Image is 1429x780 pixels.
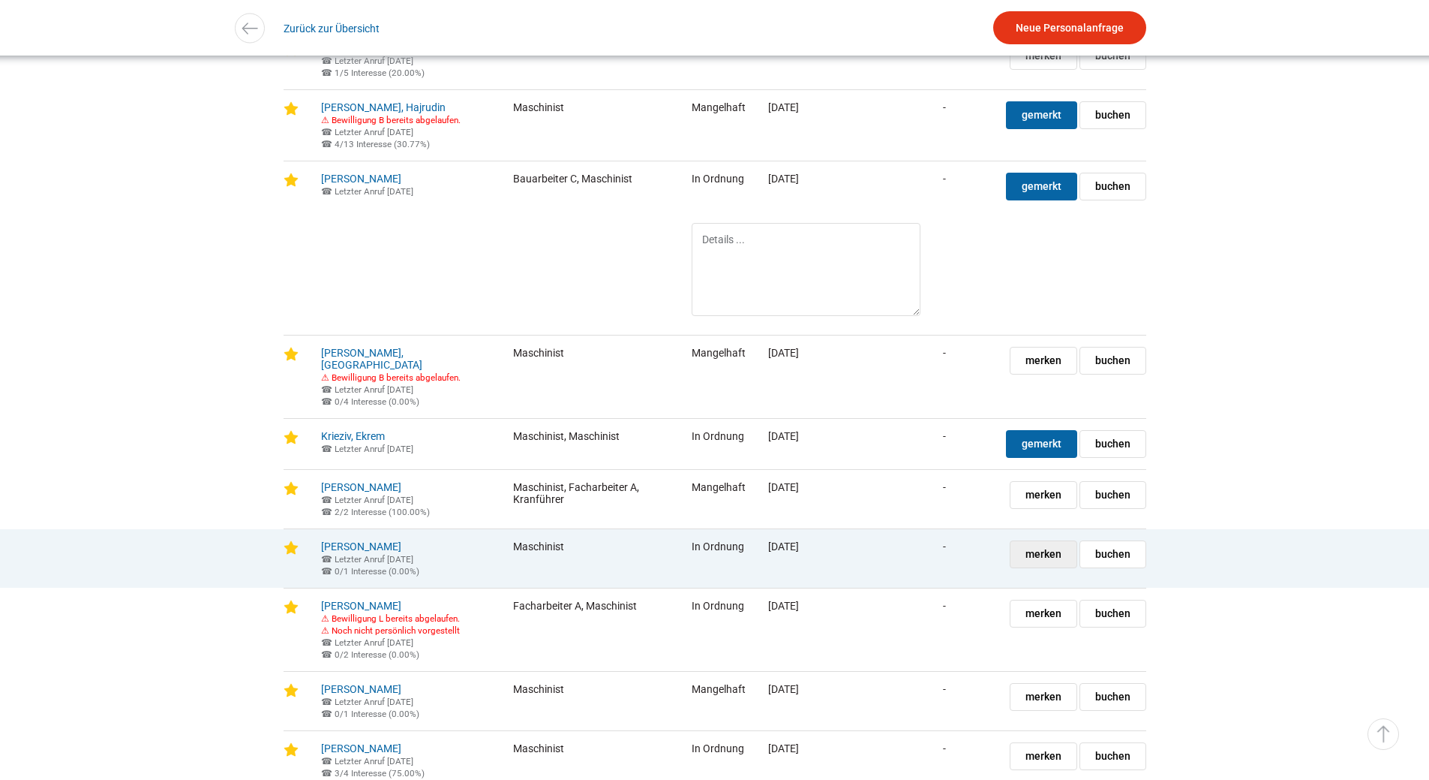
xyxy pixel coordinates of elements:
[1079,742,1146,770] a: buchen
[680,671,757,730] td: Mangelhaft
[310,418,502,469] td: Er ist im FAR Einsatz bei Estermann im November 2024 / Grossmutter ist gestorben, diese Frau muss...
[284,430,299,445] img: Star-icon.png
[1010,742,1077,770] a: merken
[502,418,680,469] td: Maschinist, Maschinist
[310,30,502,89] td: 5'400.00 /
[284,742,299,757] img: Star-icon.png
[321,637,413,648] small: 23.06.2025 18:45:19
[1025,348,1061,374] span: merken
[1010,600,1077,628] a: merken
[1022,102,1061,128] span: gemerkt
[1025,601,1061,627] span: merken
[284,101,299,116] img: Star-icon.png
[757,671,843,730] td: [DATE]
[321,444,413,454] small: 07.08.2025 17:33:22
[1025,43,1061,69] span: merken
[680,469,757,529] td: Mangelhaft
[1079,600,1146,628] a: buchen
[321,396,419,407] small: ☎ 0/4 Interesse (0.00%)
[943,742,946,754] span: -
[680,30,757,89] td: Mangelhaft
[321,625,460,636] small: ⚠ Noch nicht persönlich vorgestellt
[321,697,413,707] small: 07.08.2025 17:33:25
[1006,430,1077,458] a: gemerkt
[1025,684,1061,710] span: merken
[321,554,413,565] small: 07.08.2025 16:03:14
[943,683,946,695] span: -
[321,649,419,660] small: ☎ 0/2 Interesse (0.00%)
[321,372,461,383] small: ⚠ Bewilligung B bereits abgelaufen.
[1079,430,1146,458] a: buchen
[310,469,502,529] td: 5'900.00/ Monat
[321,481,401,493] a: [PERSON_NAME]
[310,161,502,212] td: kein Anschlagen von Lasten minimum 5'500.00 Bruttolohn sendet mir Lohnabrechnung solar panel
[310,89,502,161] td: M1 / M2 Juni 22 ist aus dem Bagger gefallen und sich ev. Bänder gerissen. Ermeldet sich er meldet...
[502,671,680,730] td: Maschinist
[1010,683,1077,711] a: merken
[310,529,502,588] td: Möchte lieber auf der Montage arbeiten. War Fest bei Büwe Tiefbau und Landis Bau 6200 Brutto! Hat...
[680,529,757,588] td: In Ordnung
[321,541,401,553] a: [PERSON_NAME]
[321,507,430,517] small: Letzte Anfrage: 07.08.2025 17:34:14 Interesse: nein
[1079,541,1146,568] a: buchen
[757,89,843,161] td: [DATE]
[1010,541,1077,568] a: merken
[321,186,413,197] small: 23.06.2025 17:43:14
[1006,173,1077,200] a: gemerkt
[1079,481,1146,509] a: buchen
[943,347,946,359] span: -
[502,588,680,671] td: Facharbeiter A, Maschinist
[321,127,413,137] small: 07.08.2025 15:18:19
[310,588,502,671] td: L-Ausweis beachten! Einsatzvertrag an Amt für Migration senden wenn er startet damit Ausweis ange...
[502,469,680,529] td: Maschinist, Facharbeiter A, Kranführer
[321,115,461,125] small: ⚠ Bewilligung B bereits abgelaufen.
[321,756,413,766] small: 07.08.2025 17:34:21
[680,89,757,161] td: Mangelhaft
[321,139,430,149] small: Letzte Anfrage: 07.08.2025 15:18:19 Interesse: nein
[1079,683,1146,711] a: buchen
[757,529,843,588] td: [DATE]
[321,709,419,719] small: Letzte Anfrage: 07.08.2025 17:33:25 Interesse: nein
[284,541,299,556] img: Star-icon.png
[239,17,260,39] img: icon-arrow-left.svg
[757,30,843,89] td: [DATE]
[321,742,401,754] a: [PERSON_NAME]
[680,161,757,212] td: In Ordnung
[943,481,946,493] span: -
[321,600,401,612] a: [PERSON_NAME]
[310,335,502,418] td: Möchte aber mehr als Maschinist arbeiten. Fährt Maschinen bis zu 5 Tonnen.
[502,89,680,161] td: Maschinist
[502,529,680,588] td: Maschinist
[1025,482,1061,508] span: merken
[321,101,446,113] a: [PERSON_NAME], Hajrudin
[757,588,843,671] td: [DATE]
[1022,173,1061,200] span: gemerkt
[284,11,380,45] a: Zurück zur Übersicht
[1079,101,1146,129] a: buchen
[321,613,460,624] small: ⚠ Bewilligung L bereits abgelaufen.
[757,335,843,418] td: [DATE]
[321,68,425,78] small: Letzte Anfrage: 29.07.2025 07:00:14 Interesse: nein
[757,469,843,529] td: [DATE]
[284,173,299,188] img: Star-icon.png
[321,430,385,442] a: Krieziv, Ekrem
[1025,541,1061,568] span: merken
[502,161,680,212] td: Bauarbeiter C, Maschinist
[284,347,299,362] img: Star-icon.png
[757,161,843,212] td: [DATE]
[1025,743,1061,769] span: merken
[680,335,757,418] td: Mangelhaft
[284,600,299,615] img: Star-icon.png
[321,683,401,695] a: [PERSON_NAME]
[943,541,946,553] span: -
[321,768,425,778] small: ☎ 3/4 Interesse (75.00%)
[284,481,299,496] img: Star-icon.png
[943,101,946,113] span: -
[1367,718,1399,750] a: ▵ Nach oben
[502,335,680,418] td: Maschinist
[943,600,946,612] span: -
[1079,347,1146,375] a: buchen
[680,418,757,469] td: In Ordnung
[1006,101,1077,129] a: gemerkt
[321,173,401,185] a: [PERSON_NAME]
